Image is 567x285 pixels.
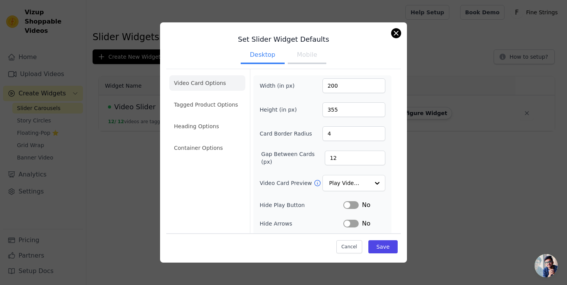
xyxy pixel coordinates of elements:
[535,254,558,277] a: Open chat
[260,82,302,90] label: Width (in px)
[169,97,245,112] li: Tagged Product Options
[260,130,312,137] label: Card Border Radius
[260,220,343,227] label: Hide Arrows
[362,200,370,210] span: No
[169,119,245,134] li: Heading Options
[260,201,343,209] label: Hide Play Button
[362,219,370,228] span: No
[391,29,401,38] button: Close modal
[368,240,398,253] button: Save
[260,106,302,114] label: Height (in px)
[169,75,245,91] li: Video Card Options
[169,140,245,156] li: Container Options
[260,179,313,187] label: Video Card Preview
[288,47,326,64] button: Mobile
[261,150,325,166] label: Gap Between Cards (px)
[336,240,362,253] button: Cancel
[166,35,401,44] h3: Set Slider Widget Defaults
[241,47,285,64] button: Desktop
